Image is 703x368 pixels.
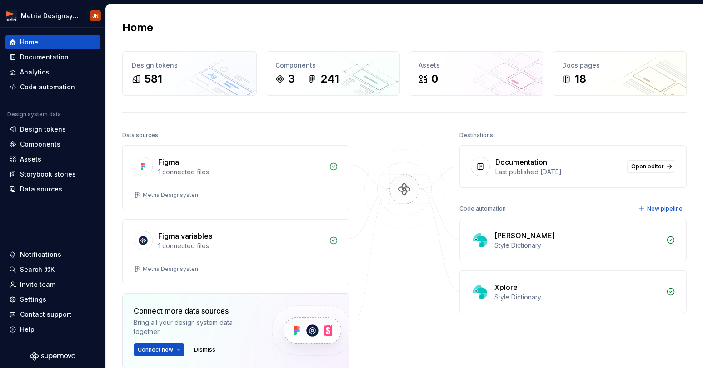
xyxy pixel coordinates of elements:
[20,250,61,259] div: Notifications
[494,282,518,293] div: Xplore
[20,125,66,134] div: Design tokens
[5,80,100,94] a: Code automation
[158,231,212,241] div: Figma variables
[20,170,76,179] div: Storybook stories
[5,152,100,167] a: Assets
[122,129,158,142] div: Data sources
[409,51,543,96] a: Assets0
[122,145,349,210] a: Figma1 connected filesMetria Designsystem
[5,50,100,64] a: Documentation
[20,325,35,334] div: Help
[647,205,683,212] span: New pipeline
[495,157,547,167] div: Documentation
[575,72,586,86] div: 18
[627,160,675,173] a: Open editor
[158,157,179,167] div: Figma
[132,61,247,70] div: Design tokens
[20,68,49,77] div: Analytics
[122,219,349,284] a: Figma variables1 connected filesMetria Designsystem
[636,202,687,215] button: New pipeline
[5,277,100,292] a: Invite team
[494,241,661,250] div: Style Dictionary
[5,322,100,337] button: Help
[134,343,184,356] button: Connect new
[5,292,100,307] a: Settings
[20,280,55,289] div: Invite team
[5,307,100,322] button: Contact support
[495,167,622,177] div: Last published [DATE]
[494,230,555,241] div: [PERSON_NAME]
[288,72,295,86] div: 3
[320,72,339,86] div: 241
[20,140,60,149] div: Components
[158,241,324,250] div: 1 connected files
[143,265,200,273] div: Metria Designsystem
[138,346,173,353] span: Connect new
[20,53,69,62] div: Documentation
[20,295,46,304] div: Settings
[158,167,324,177] div: 1 connected files
[122,20,153,35] h2: Home
[266,51,400,96] a: Components3241
[275,61,391,70] div: Components
[5,122,100,137] a: Design tokens
[553,51,687,96] a: Docs pages18
[5,137,100,152] a: Components
[92,12,99,20] div: JN
[21,11,79,20] div: Metria Designsystem
[459,202,506,215] div: Code automation
[20,185,62,194] div: Data sources
[20,310,71,319] div: Contact support
[194,346,215,353] span: Dismiss
[431,72,438,86] div: 0
[631,163,664,170] span: Open editor
[20,155,41,164] div: Assets
[20,38,38,47] div: Home
[7,111,61,118] div: Design system data
[5,35,100,49] a: Home
[2,6,104,25] button: Metria DesignsystemJN
[143,191,200,199] div: Metria Designsystem
[20,265,55,274] div: Search ⌘K
[134,305,256,316] div: Connect more data sources
[6,10,17,21] img: fcc7d103-c4a6-47df-856c-21dae8b51a16.png
[5,247,100,262] button: Notifications
[190,343,219,356] button: Dismiss
[122,51,257,96] a: Design tokens581
[562,61,678,70] div: Docs pages
[30,352,75,361] svg: Supernova Logo
[5,167,100,182] a: Storybook stories
[419,61,534,70] div: Assets
[459,129,493,142] div: Destinations
[5,65,100,79] a: Analytics
[5,262,100,277] button: Search ⌘K
[494,293,661,302] div: Style Dictionary
[5,182,100,196] a: Data sources
[20,83,75,92] div: Code automation
[145,72,162,86] div: 581
[134,318,256,336] div: Bring all your design system data together.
